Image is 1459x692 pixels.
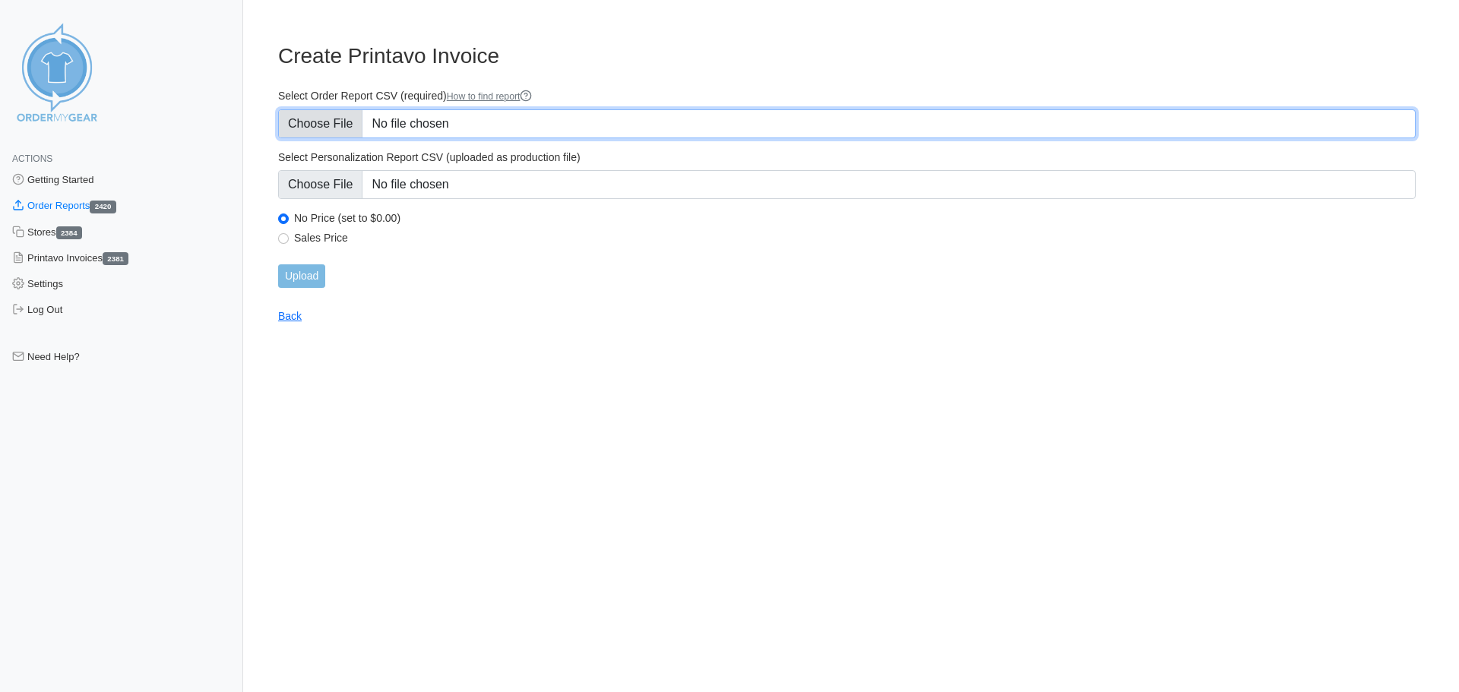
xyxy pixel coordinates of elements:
[12,153,52,164] span: Actions
[103,252,128,265] span: 2381
[278,43,1416,69] h3: Create Printavo Invoice
[56,226,82,239] span: 2384
[278,310,302,322] a: Back
[278,264,325,288] input: Upload
[294,231,1416,245] label: Sales Price
[447,91,533,102] a: How to find report
[278,150,1416,164] label: Select Personalization Report CSV (uploaded as production file)
[294,211,1416,225] label: No Price (set to $0.00)
[278,89,1416,103] label: Select Order Report CSV (required)
[90,201,116,213] span: 2420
